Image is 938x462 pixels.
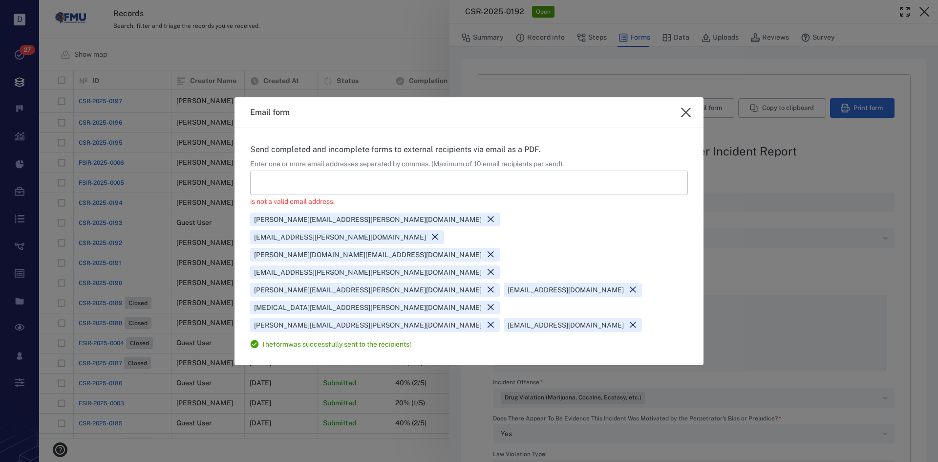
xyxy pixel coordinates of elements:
div: [EMAIL_ADDRESS][PERSON_NAME][PERSON_NAME][DOMAIN_NAME] [250,265,500,279]
div: [PERSON_NAME][EMAIL_ADDRESS][PERSON_NAME][DOMAIN_NAME] [250,213,500,226]
div: [MEDICAL_DATA][EMAIL_ADDRESS][PERSON_NAME][DOMAIN_NAME] [250,301,500,314]
div: is not a valid email address. [250,197,688,207]
h3: Email form [250,107,290,118]
p: The form was successfully sent to the recipients! [250,340,411,350]
div: [PERSON_NAME][EMAIL_ADDRESS][PERSON_NAME][DOMAIN_NAME] [250,283,500,297]
div: [PERSON_NAME][DOMAIN_NAME][EMAIL_ADDRESS][DOMAIN_NAME] [250,248,500,262]
div: Enter one or more email addresses separated by commas. (Maximum of 10 email recipients per send). [250,159,688,169]
div: [PERSON_NAME][EMAIL_ADDRESS][PERSON_NAME][DOMAIN_NAME] [250,318,500,332]
span: Help [22,7,42,16]
div: [EMAIL_ADDRESS][DOMAIN_NAME] [504,318,642,332]
div: [EMAIL_ADDRESS][PERSON_NAME][DOMAIN_NAME] [250,230,444,244]
div: [EMAIL_ADDRESS][DOMAIN_NAME] [504,283,642,297]
button: close [676,103,696,122]
p: Send completed and incomplete forms to external recipients via email as a PDF. [250,144,688,155]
